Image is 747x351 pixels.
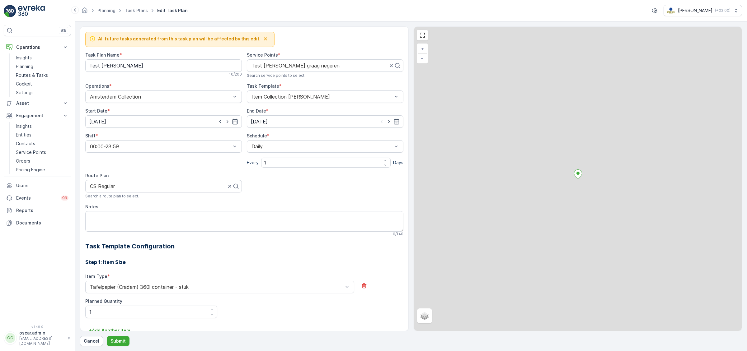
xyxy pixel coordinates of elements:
label: Shift [85,133,96,138]
h2: Task Template Configuration [85,242,403,251]
label: Task Plan Name [85,52,120,58]
p: Engagement [16,113,59,119]
a: Documents [4,217,71,229]
p: 10 / 200 [229,72,242,77]
input: dd/mm/yyyy [247,115,403,128]
p: Asset [16,100,59,106]
p: [EMAIL_ADDRESS][DOMAIN_NAME] [19,336,64,346]
span: All future tasks generated from this task plan will be affected by this edit. [98,36,261,42]
a: Events99 [4,192,71,204]
label: Operations [85,83,109,89]
p: [PERSON_NAME] [678,7,712,14]
button: Engagement [4,109,71,122]
a: Reports [4,204,71,217]
p: Planning [16,63,33,70]
p: Entities [16,132,31,138]
p: Reports [16,207,68,214]
button: OOoscar.admin[EMAIL_ADDRESS][DOMAIN_NAME] [4,330,71,346]
p: Orders [16,158,30,164]
label: Planned Quantity [85,298,122,304]
span: v 1.49.0 [4,325,71,329]
span: Search a route plan to select. [85,194,139,199]
a: Insights [13,53,71,62]
label: Service Points [247,52,278,58]
p: Operations [16,44,59,50]
button: Asset [4,97,71,109]
span: + [421,46,424,51]
p: ⌘B [60,28,67,33]
label: Start Date [85,108,107,113]
label: Notes [85,204,98,209]
a: Cockpit [13,80,71,88]
p: Users [16,182,68,189]
a: Contacts [13,139,71,148]
label: Task Template [247,83,279,89]
a: Zoom Out [418,53,427,63]
label: End Date [247,108,266,113]
a: Entities [13,131,71,139]
p: Pricing Engine [16,167,45,173]
a: Orders [13,157,71,165]
a: Service Points [13,148,71,157]
p: 0 / 140 [393,232,403,237]
img: basis-logo_rgb2x.png [666,7,675,14]
p: Routes & Tasks [16,72,48,78]
img: logo [4,5,16,17]
label: Schedule [247,133,267,138]
a: Planning [13,62,71,71]
span: Edit Task Plan [156,7,189,14]
a: Planning [97,8,115,13]
p: Submit [110,338,126,344]
p: ( +02:00 ) [715,8,731,13]
label: Route Plan [85,173,109,178]
input: dd/mm/yyyy [85,115,242,128]
p: Days [393,159,403,166]
img: logo_light-DOdMpM7g.png [18,5,45,17]
p: Cancel [84,338,99,344]
a: Settings [13,88,71,97]
a: Homepage [81,9,88,15]
p: 99 [62,196,67,201]
label: Item Type [85,274,107,279]
a: Zoom In [418,44,427,53]
p: Every [247,159,259,166]
p: Settings [16,90,34,96]
p: + Add Another Item [89,327,130,334]
a: Task Plans [125,8,148,13]
p: Service Points [16,149,46,155]
span: Search service points to select. [247,73,305,78]
a: Pricing Engine [13,165,71,174]
a: Insights [13,122,71,131]
button: +Add Another Item [85,326,134,335]
a: Routes & Tasks [13,71,71,80]
a: Users [4,179,71,192]
a: Layers [418,309,431,323]
p: Insights [16,55,32,61]
button: Submit [107,336,129,346]
span: − [421,55,424,61]
button: [PERSON_NAME](+02:00) [664,5,742,16]
p: Cockpit [16,81,32,87]
div: OO [5,333,15,343]
p: Contacts [16,141,35,147]
a: View Fullscreen [418,30,427,40]
p: oscar.admin [19,330,64,336]
button: Operations [4,41,71,53]
p: Events [16,195,57,201]
button: Cancel [80,336,103,346]
h3: Step 1: Item Size [85,258,403,266]
p: Documents [16,220,68,226]
p: Insights [16,123,32,129]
